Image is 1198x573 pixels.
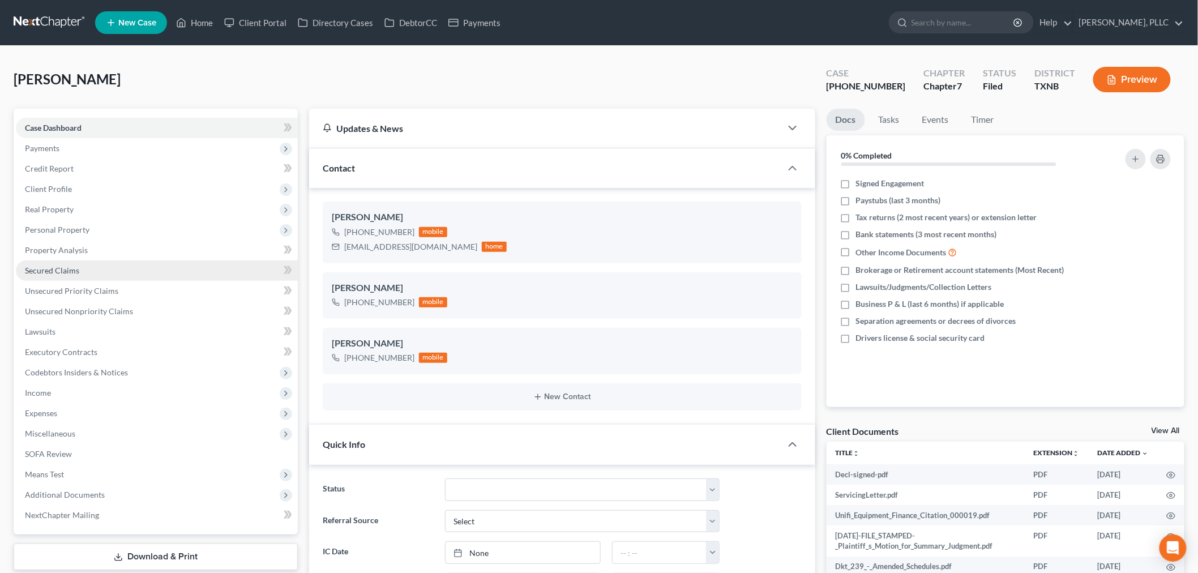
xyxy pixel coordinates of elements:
span: Tax returns (2 most recent years) or extension letter [856,212,1037,223]
a: Tasks [870,109,909,131]
span: Payments [25,143,59,153]
span: 7 [957,80,962,91]
label: Referral Source [317,510,439,533]
i: unfold_more [1072,450,1079,457]
a: Home [170,12,219,33]
div: [PERSON_NAME] [332,337,793,350]
a: Directory Cases [292,12,379,33]
a: Help [1034,12,1072,33]
a: Extensionunfold_more [1033,448,1079,457]
div: [PHONE_NUMBER] [344,226,414,238]
td: [DATE]-FILE_STAMPED-_Plaintiff_s_Motion_for_Summary_Judgment.pdf [827,525,1025,557]
span: NextChapter Mailing [25,510,99,520]
span: Personal Property [25,225,89,234]
span: Lawsuits [25,327,55,336]
a: Unsecured Priority Claims [16,281,298,301]
i: expand_more [1141,450,1148,457]
span: Lawsuits/Judgments/Collection Letters [856,281,992,293]
div: Status [983,67,1016,80]
div: District [1034,67,1075,80]
div: mobile [419,297,447,307]
a: Docs [827,109,865,131]
div: [EMAIL_ADDRESS][DOMAIN_NAME] [344,241,477,253]
span: Codebtors Insiders & Notices [25,367,128,377]
div: [PHONE_NUMBER] [344,297,414,308]
strong: 0% Completed [841,151,892,160]
div: Chapter [923,80,965,93]
a: Timer [962,109,1003,131]
a: View All [1152,427,1180,435]
input: Search by name... [912,12,1015,33]
div: mobile [419,353,447,363]
a: Titleunfold_more [836,448,860,457]
label: IC Date [317,541,439,564]
span: Executory Contracts [25,347,97,357]
span: Quick Info [323,439,365,450]
a: Unsecured Nonpriority Claims [16,301,298,322]
a: Secured Claims [16,260,298,281]
div: Client Documents [827,425,899,437]
div: TXNB [1034,80,1075,93]
span: Property Analysis [25,245,88,255]
td: ServicingLetter.pdf [827,485,1025,505]
div: [PERSON_NAME] [332,211,793,224]
a: Credit Report [16,159,298,179]
td: PDF [1024,464,1088,485]
span: [PERSON_NAME] [14,71,121,87]
span: Signed Engagement [856,178,925,189]
label: Status [317,478,439,501]
div: [PERSON_NAME] [332,281,793,295]
span: Brokerage or Retirement account statements (Most Recent) [856,264,1064,276]
a: Events [913,109,958,131]
td: Decl-signed-pdf [827,464,1025,485]
span: Business P & L (last 6 months) if applicable [856,298,1004,310]
td: [DATE] [1088,464,1157,485]
span: SOFA Review [25,449,72,459]
span: Means Test [25,469,64,479]
span: Secured Claims [25,266,79,275]
a: [PERSON_NAME], PLLC [1073,12,1184,33]
a: Lawsuits [16,322,298,342]
span: Expenses [25,408,57,418]
td: PDF [1024,525,1088,557]
a: Download & Print [14,544,298,570]
td: PDF [1024,485,1088,505]
span: Contact [323,163,355,173]
div: Chapter [923,67,965,80]
span: Unsecured Nonpriority Claims [25,306,133,316]
span: New Case [118,19,156,27]
div: Filed [983,80,1016,93]
td: [DATE] [1088,505,1157,525]
td: PDF [1024,505,1088,525]
a: NextChapter Mailing [16,505,298,525]
button: Preview [1093,67,1171,92]
a: SOFA Review [16,444,298,464]
td: [DATE] [1088,485,1157,505]
div: mobile [419,227,447,237]
span: Miscellaneous [25,429,75,438]
a: Payments [443,12,506,33]
span: Case Dashboard [25,123,82,132]
a: Client Portal [219,12,292,33]
a: Property Analysis [16,240,298,260]
span: Income [25,388,51,397]
span: Paystubs (last 3 months) [856,195,941,206]
span: Separation agreements or decrees of divorces [856,315,1016,327]
a: Case Dashboard [16,118,298,138]
span: Additional Documents [25,490,105,499]
span: Bank statements (3 most recent months) [856,229,997,240]
div: Updates & News [323,122,768,134]
span: Real Property [25,204,74,214]
button: New Contact [332,392,793,401]
div: home [482,242,507,252]
a: DebtorCC [379,12,443,33]
div: Open Intercom Messenger [1160,534,1187,562]
span: Client Profile [25,184,72,194]
td: [DATE] [1088,525,1157,557]
i: unfold_more [853,450,860,457]
a: Date Added expand_more [1097,448,1148,457]
div: [PHONE_NUMBER] [826,80,905,93]
div: [PHONE_NUMBER] [344,352,414,364]
td: Unifi_Equipment_Finance_Citation_000019.pdf [827,505,1025,525]
span: Credit Report [25,164,74,173]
